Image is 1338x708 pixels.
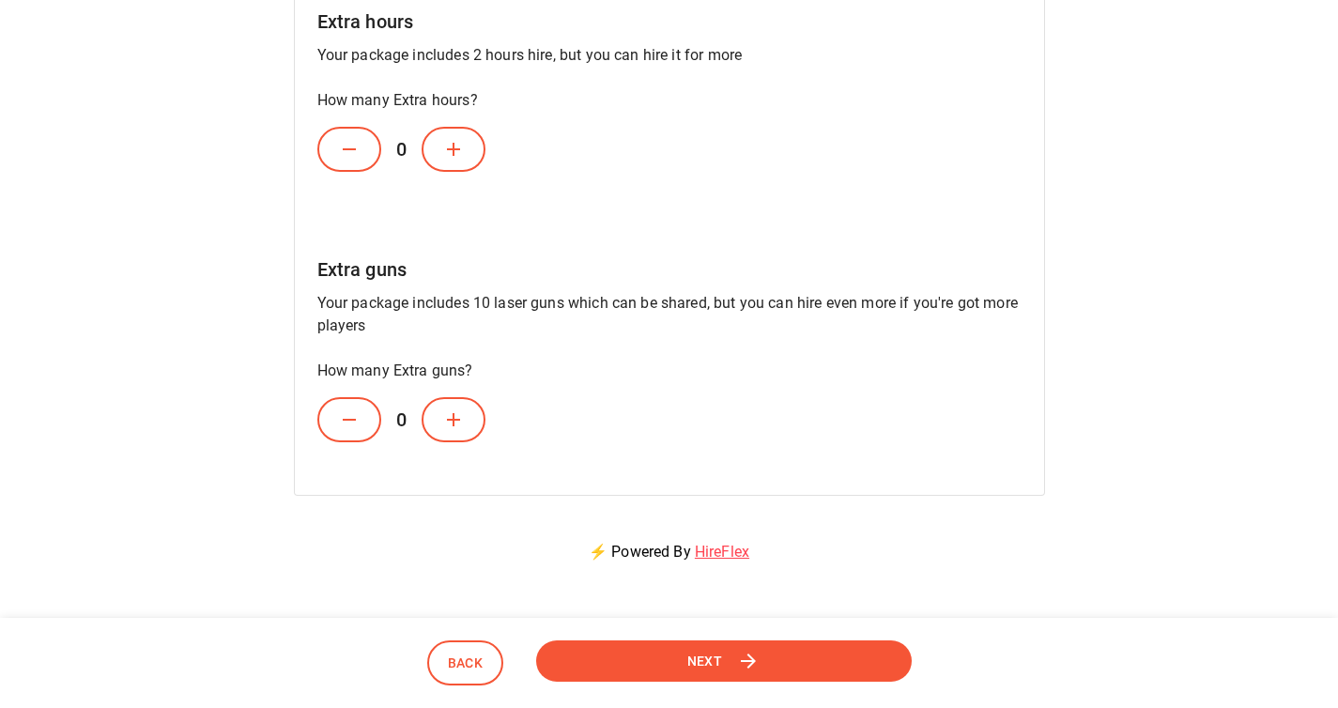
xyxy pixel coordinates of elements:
p: How many Extra hours? [317,89,1022,112]
span: Next [686,649,722,672]
h6: Extra guns [317,254,1022,285]
p: ⚡ Powered By [566,518,772,586]
h6: Extra hours [317,7,1022,37]
h6: 0 [381,119,422,179]
button: Back [427,640,504,686]
h6: 0 [381,390,422,450]
a: HireFlex [695,543,749,561]
p: Your package includes 10 laser guns which can be shared, but you can hire even more if you're got... [317,292,1022,337]
span: Back [448,652,484,675]
p: Your package includes 2 hours hire, but you can hire it for more [317,44,1022,67]
button: Next [534,639,914,682]
p: How many Extra guns? [317,360,1022,382]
